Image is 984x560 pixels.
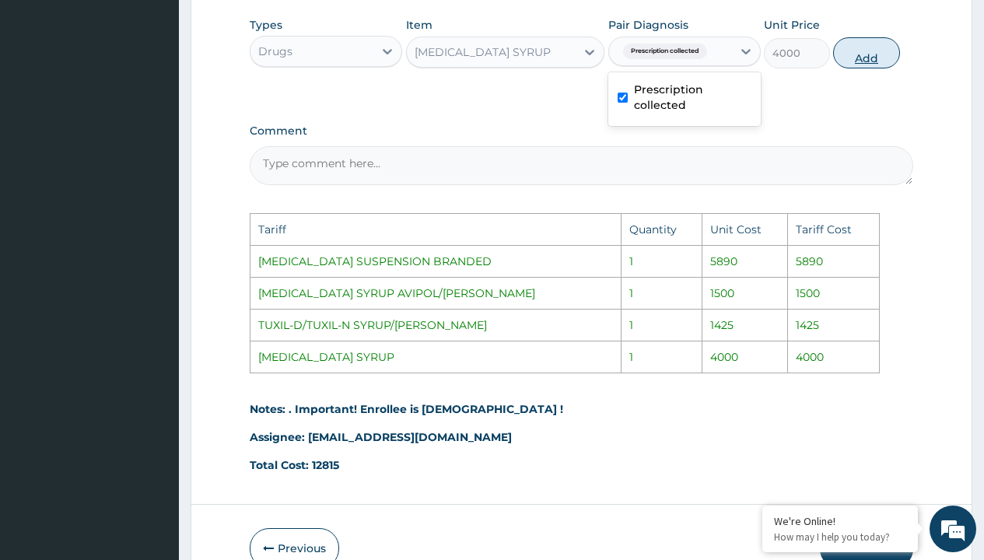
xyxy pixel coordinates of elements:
p: How may I help you today? [774,530,906,544]
label: Pair Diagnosis [608,17,688,33]
label: Item [406,17,432,33]
textarea: Type your message and hit 'Enter' [8,385,296,439]
td: 1 [622,245,702,277]
td: 4000 [788,341,880,373]
label: Comment [250,124,913,138]
div: [MEDICAL_DATA] SYRUP [415,44,551,60]
div: Minimize live chat window [255,8,292,45]
div: Notes: . Important! Enrollee is [DEMOGRAPHIC_DATA] ! [250,401,913,417]
td: 1 [622,341,702,373]
td: 4000 [702,341,788,373]
td: 5890 [788,245,880,277]
td: 1425 [788,309,880,341]
td: [MEDICAL_DATA] SUSPENSION BRANDED [250,245,622,277]
label: Prescription collected [634,82,751,113]
td: [MEDICAL_DATA] SYRUP [250,341,622,373]
span: We're online! [90,176,215,333]
button: Add [833,37,899,68]
td: 1 [622,277,702,309]
div: Assignee: [EMAIL_ADDRESS][DOMAIN_NAME] [250,429,913,445]
span: Prescription collected [623,44,707,59]
td: Tariff [250,213,622,245]
div: Total Cost: 12815 [250,457,913,473]
div: Drugs [258,44,292,59]
td: 5890 [702,245,788,277]
td: TUXIL-D/TUXIL-N SYRUP/[PERSON_NAME] [250,309,622,341]
td: 1500 [702,277,788,309]
td: 1425 [702,309,788,341]
td: Unit Cost [702,213,788,245]
td: [MEDICAL_DATA] SYRUP AVIPOL/[PERSON_NAME] [250,277,622,309]
td: 1500 [788,277,880,309]
label: Types [250,19,282,32]
img: d_794563401_company_1708531726252_794563401 [29,78,63,117]
td: 1 [622,309,702,341]
td: Tariff Cost [788,213,880,245]
td: Quantity [622,213,702,245]
div: Chat with us now [81,87,261,107]
div: We're Online! [774,514,906,528]
label: Unit Price [764,17,820,33]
